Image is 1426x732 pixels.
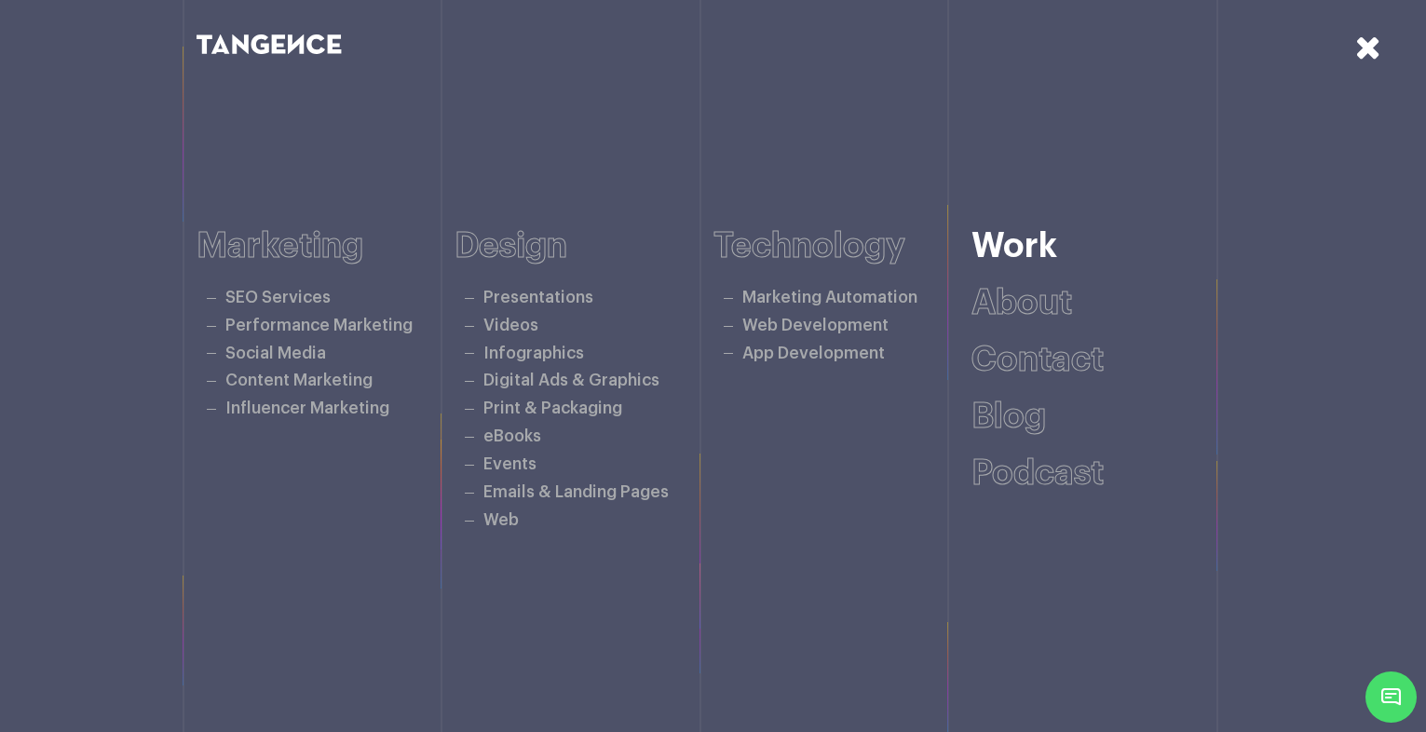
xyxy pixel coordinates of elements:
a: Presentations [483,290,593,305]
a: Influencer Marketing [225,400,389,416]
a: Print & Packaging [483,400,622,416]
a: Events [483,456,536,472]
a: Podcast [971,456,1104,491]
a: App Development [742,346,885,361]
a: Digital Ads & Graphics [483,373,659,388]
a: Web [483,512,519,528]
h6: Marketing [197,227,455,265]
h6: Design [455,227,713,265]
a: Content Marketing [225,373,373,388]
a: eBooks [483,428,541,444]
a: Web Development [742,318,889,333]
a: Marketing Automation [742,290,917,305]
a: About [971,286,1072,320]
a: Performance Marketing [225,318,413,333]
a: SEO Services [225,290,331,305]
a: Infographics [483,346,584,361]
a: Social Media [225,346,326,361]
span: Chat Widget [1365,671,1417,723]
a: Emails & Landing Pages [483,484,669,500]
h6: Technology [713,227,972,265]
a: Work [971,229,1057,264]
a: Videos [483,318,538,333]
a: Contact [971,343,1104,377]
a: Blog [971,400,1046,434]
